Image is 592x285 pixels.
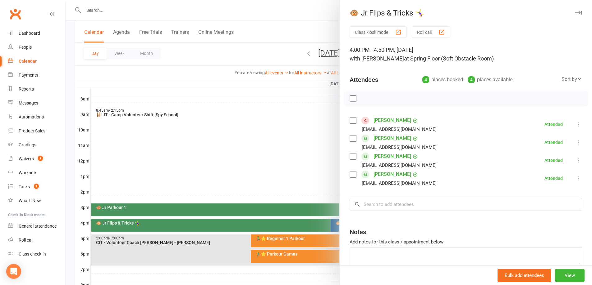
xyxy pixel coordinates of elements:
[8,26,66,40] a: Dashboard
[19,100,38,105] div: Messages
[422,75,463,84] div: places booked
[374,133,411,143] a: [PERSON_NAME]
[19,156,34,161] div: Waivers
[340,9,592,17] div: 🐵 Jr Flips & Tricks 🤸‍♀️
[350,228,366,236] div: Notes
[350,26,407,38] button: Class kiosk mode
[8,233,66,247] a: Roll call
[19,184,30,189] div: Tasks
[562,75,582,83] div: Sort by
[8,152,66,166] a: Waivers 1
[362,179,437,187] div: [EMAIL_ADDRESS][DOMAIN_NAME]
[8,96,66,110] a: Messages
[468,76,475,83] div: 4
[362,161,437,169] div: [EMAIL_ADDRESS][DOMAIN_NAME]
[374,169,411,179] a: [PERSON_NAME]
[8,40,66,54] a: People
[544,176,563,180] div: Attended
[350,238,582,246] div: Add notes for this class / appointment below
[374,115,411,125] a: [PERSON_NAME]
[8,194,66,208] a: What's New
[350,75,378,84] div: Attendees
[19,114,44,119] div: Automations
[555,269,585,282] button: View
[362,125,437,133] div: [EMAIL_ADDRESS][DOMAIN_NAME]
[8,110,66,124] a: Automations
[404,55,494,62] span: at Spring Floor (Soft Obstacle Room)
[19,59,37,64] div: Calendar
[8,82,66,96] a: Reports
[412,26,450,38] button: Roll call
[6,264,21,279] div: Open Intercom Messenger
[8,219,66,233] a: General attendance kiosk mode
[19,142,36,147] div: Gradings
[19,87,34,91] div: Reports
[8,138,66,152] a: Gradings
[19,252,46,256] div: Class check-in
[8,68,66,82] a: Payments
[19,45,32,50] div: People
[350,55,404,62] span: with [PERSON_NAME]
[19,224,57,229] div: General attendance
[374,151,411,161] a: [PERSON_NAME]
[350,46,582,63] div: 4:00 PM - 4:50 PM, [DATE]
[362,143,437,151] div: [EMAIL_ADDRESS][DOMAIN_NAME]
[468,75,512,84] div: places available
[19,128,45,133] div: Product Sales
[350,198,582,211] input: Search to add attendees
[38,156,43,161] span: 1
[544,158,563,163] div: Attended
[8,247,66,261] a: Class kiosk mode
[19,198,41,203] div: What's New
[19,238,33,243] div: Roll call
[544,140,563,145] div: Attended
[7,6,23,22] a: Clubworx
[8,180,66,194] a: Tasks 1
[8,54,66,68] a: Calendar
[19,73,38,78] div: Payments
[19,31,40,36] div: Dashboard
[422,76,429,83] div: 4
[8,124,66,138] a: Product Sales
[544,122,563,127] div: Attended
[19,170,37,175] div: Workouts
[8,166,66,180] a: Workouts
[498,269,551,282] button: Bulk add attendees
[34,184,39,189] span: 1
